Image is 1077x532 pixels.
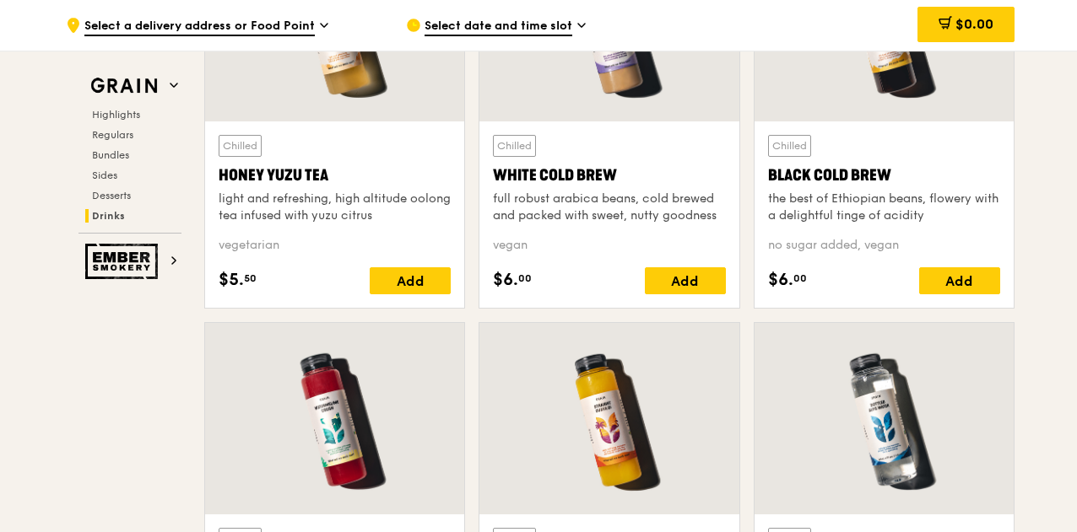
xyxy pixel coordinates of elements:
div: Chilled [768,135,811,157]
div: Chilled [493,135,536,157]
span: Select a delivery address or Food Point [84,18,315,36]
span: 50 [244,271,257,285]
div: light and refreshing, high altitude oolong tea infused with yuzu citrus [219,191,451,224]
span: Drinks [92,210,125,222]
div: Add [645,267,726,294]
img: Grain web logo [85,71,163,101]
span: $6. [493,267,518,293]
div: White Cold Brew [493,164,725,187]
div: Chilled [219,135,262,157]
span: $0.00 [955,16,993,32]
span: Regulars [92,129,133,141]
span: Highlights [92,109,140,121]
div: Add [370,267,451,294]
span: Bundles [92,149,129,161]
div: Add [919,267,1000,294]
span: Sides [92,169,117,181]
div: the best of Ethiopian beans, flowery with a delightful tinge of acidity [768,191,1000,224]
span: $5. [219,267,244,293]
span: 00 [793,271,807,285]
span: 00 [518,271,532,285]
div: full robust arabica beans, cold brewed and packed with sweet, nutty goodness [493,191,725,224]
img: Ember Smokery web logo [85,244,163,279]
div: vegetarian [219,237,451,254]
span: $6. [768,267,793,293]
span: Select date and time slot [425,18,572,36]
div: vegan [493,237,725,254]
div: Honey Yuzu Tea [219,164,451,187]
div: no sugar added, vegan [768,237,1000,254]
span: Desserts [92,190,131,202]
div: Black Cold Brew [768,164,1000,187]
